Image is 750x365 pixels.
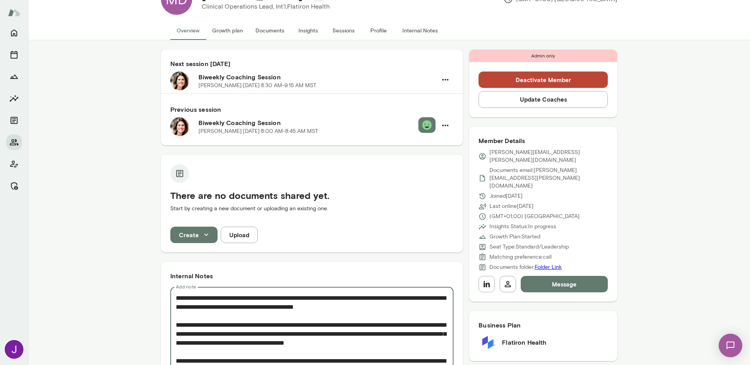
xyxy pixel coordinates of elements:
p: Start by creating a new document or uploading an existing one. [170,205,454,213]
h6: Biweekly Coaching Session [198,118,418,127]
label: Add note [176,283,196,290]
p: Last online [DATE] [489,202,534,210]
div: Admin only [469,50,617,62]
p: [PERSON_NAME] · [DATE] · 8:00 AM-8:45 AM MST [198,127,318,135]
button: Upload [221,227,258,243]
img: Jocelyn Grodin [5,340,23,359]
h6: Flatiron Health [502,338,546,347]
button: Insights [291,21,326,40]
p: Documents email: [PERSON_NAME][EMAIL_ADDRESS][PERSON_NAME][DOMAIN_NAME] [489,166,608,190]
button: Documents [249,21,291,40]
p: [PERSON_NAME] · [DATE] · 8:30 AM-9:15 AM MST [198,82,316,89]
h6: Internal Notes [170,271,454,281]
p: [PERSON_NAME][EMAIL_ADDRESS][PERSON_NAME][DOMAIN_NAME] [489,149,608,164]
button: Profile [361,21,396,40]
p: Clinical Operations Lead, Int'l, Flatiron Health [202,2,330,11]
button: Growth Plan [6,69,22,84]
h6: Previous session [170,105,454,114]
button: Sessions [326,21,361,40]
button: Sessions [6,47,22,63]
button: Growth plan [206,21,249,40]
h6: Member Details [479,136,608,145]
h5: There are no documents shared yet. [170,189,454,202]
img: Mento [8,5,20,20]
button: Members [6,134,22,150]
img: feedback [422,120,432,130]
p: (GMT+01:00) [GEOGRAPHIC_DATA] [489,213,580,220]
button: Manage [6,178,22,194]
h6: Business Plan [479,320,608,330]
button: Client app [6,156,22,172]
a: Folder Link [535,264,562,270]
p: Joined [DATE] [489,192,523,200]
p: Growth Plan: Started [489,233,540,241]
h6: Next session [DATE] [170,59,454,68]
p: Matching preference: call [489,253,552,261]
button: Create [170,227,218,243]
button: Deactivate Member [479,72,608,88]
button: Documents [6,113,22,128]
button: Overview [170,21,206,40]
h6: Biweekly Coaching Session [198,72,437,82]
button: Insights [6,91,22,106]
p: Seat Type: Standard/Leadership [489,243,569,251]
button: Internal Notes [396,21,444,40]
p: Documents folder: [489,263,562,271]
p: Insights Status: In progress [489,223,556,231]
button: Home [6,25,22,41]
button: Update Coaches [479,91,608,107]
button: Message [521,276,608,292]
